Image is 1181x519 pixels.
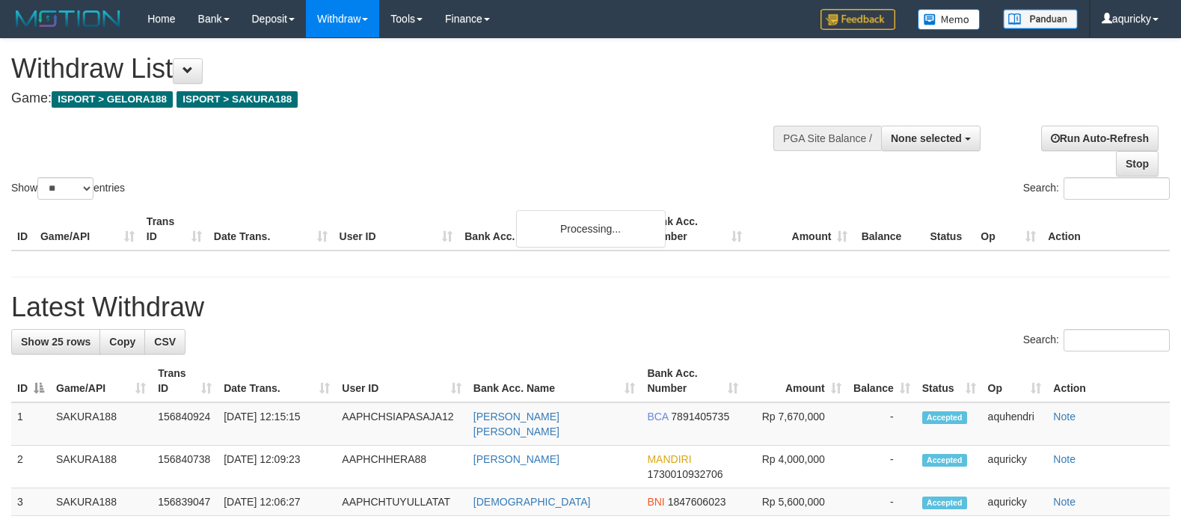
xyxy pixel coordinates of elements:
[11,329,100,354] a: Show 25 rows
[208,208,334,251] th: Date Trans.
[336,446,467,488] td: AAPHCHHERA88
[820,9,895,30] img: Feedback.jpg
[21,336,91,348] span: Show 25 rows
[847,446,916,488] td: -
[473,411,559,437] a: [PERSON_NAME] [PERSON_NAME]
[647,453,691,465] span: MANDIRI
[11,488,50,516] td: 3
[336,360,467,402] th: User ID: activate to sort column ascending
[141,208,208,251] th: Trans ID
[11,446,50,488] td: 2
[152,360,218,402] th: Trans ID: activate to sort column ascending
[647,468,723,480] span: Copy 1730010932706 to clipboard
[50,402,152,446] td: SAKURA188
[1064,177,1170,200] input: Search:
[924,208,975,251] th: Status
[177,91,298,108] span: ISPORT > SAKURA188
[50,360,152,402] th: Game/API: activate to sort column ascending
[881,126,981,151] button: None selected
[1064,329,1170,351] input: Search:
[847,360,916,402] th: Balance: activate to sort column ascending
[918,9,981,30] img: Button%20Memo.svg
[218,402,336,446] td: [DATE] 12:15:15
[109,336,135,348] span: Copy
[1053,496,1076,508] a: Note
[916,360,982,402] th: Status: activate to sort column ascending
[336,488,467,516] td: AAPHCHTUYULLATAT
[982,402,1048,446] td: aquhendri
[922,454,967,467] span: Accepted
[744,446,847,488] td: Rp 4,000,000
[1053,411,1076,423] a: Note
[334,208,459,251] th: User ID
[1023,329,1170,351] label: Search:
[152,488,218,516] td: 156839047
[773,126,881,151] div: PGA Site Balance /
[516,210,666,248] div: Processing...
[668,496,726,508] span: Copy 1847606023 to clipboard
[218,488,336,516] td: [DATE] 12:06:27
[671,411,729,423] span: Copy 7891405735 to clipboard
[11,360,50,402] th: ID: activate to sort column descending
[744,402,847,446] td: Rp 7,670,000
[218,360,336,402] th: Date Trans.: activate to sort column ascending
[891,132,962,144] span: None selected
[11,54,773,84] h1: Withdraw List
[11,402,50,446] td: 1
[1047,360,1170,402] th: Action
[473,453,559,465] a: [PERSON_NAME]
[853,208,924,251] th: Balance
[218,446,336,488] td: [DATE] 12:09:23
[144,329,185,354] a: CSV
[11,7,125,30] img: MOTION_logo.png
[11,177,125,200] label: Show entries
[37,177,93,200] select: Showentries
[50,488,152,516] td: SAKURA188
[641,360,744,402] th: Bank Acc. Number: activate to sort column ascending
[11,292,1170,322] h1: Latest Withdraw
[11,91,773,106] h4: Game:
[982,488,1048,516] td: aquricky
[922,411,967,424] span: Accepted
[152,446,218,488] td: 156840738
[975,208,1042,251] th: Op
[467,360,642,402] th: Bank Acc. Name: activate to sort column ascending
[847,402,916,446] td: -
[50,446,152,488] td: SAKURA188
[647,411,668,423] span: BCA
[34,208,141,251] th: Game/API
[982,360,1048,402] th: Op: activate to sort column ascending
[154,336,176,348] span: CSV
[1116,151,1159,176] a: Stop
[473,496,591,508] a: [DEMOGRAPHIC_DATA]
[642,208,748,251] th: Bank Acc. Number
[458,208,641,251] th: Bank Acc. Name
[744,360,847,402] th: Amount: activate to sort column ascending
[647,496,664,508] span: BNI
[1041,126,1159,151] a: Run Auto-Refresh
[336,402,467,446] td: AAPHCHSIAPASAJA12
[1003,9,1078,29] img: panduan.png
[152,402,218,446] td: 156840924
[99,329,145,354] a: Copy
[1023,177,1170,200] label: Search:
[847,488,916,516] td: -
[52,91,173,108] span: ISPORT > GELORA188
[1042,208,1170,251] th: Action
[1053,453,1076,465] a: Note
[748,208,854,251] th: Amount
[744,488,847,516] td: Rp 5,600,000
[982,446,1048,488] td: aquricky
[11,208,34,251] th: ID
[922,497,967,509] span: Accepted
